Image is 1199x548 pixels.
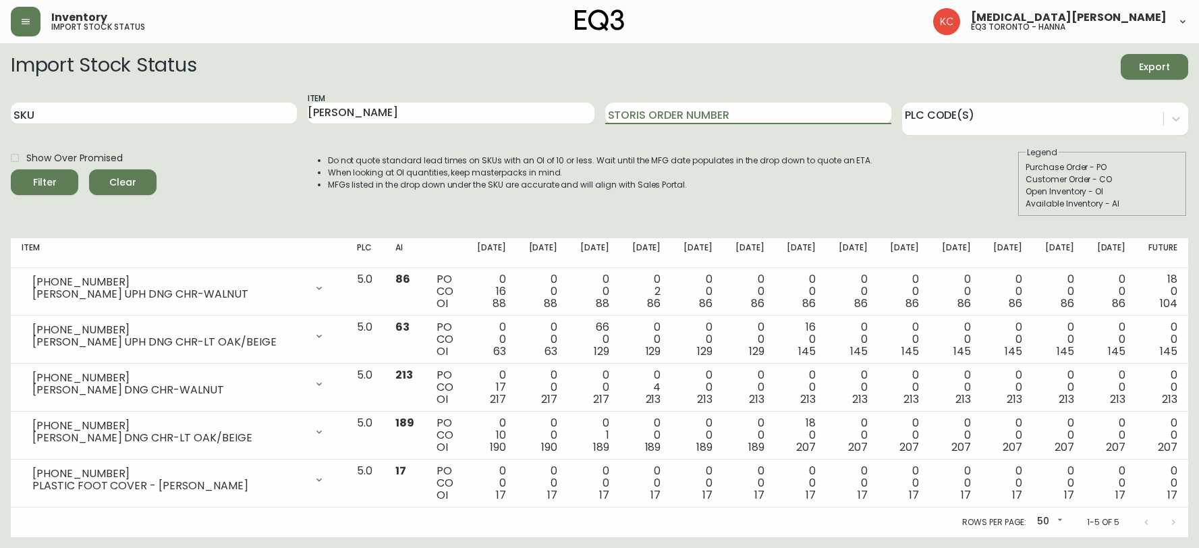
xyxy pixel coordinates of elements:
span: OI [437,344,448,359]
div: 0 0 [476,465,506,501]
span: 213 [800,391,816,407]
div: 0 0 [579,273,609,310]
span: 213 [395,367,413,383]
span: 213 [749,391,764,407]
span: 213 [852,391,868,407]
div: 50 [1032,511,1065,533]
div: 0 0 [1147,321,1177,358]
td: 5.0 [346,316,384,364]
div: 0 0 [993,273,1023,310]
div: 0 0 [528,369,558,406]
span: Export [1132,59,1177,76]
div: 0 0 [1147,369,1177,406]
span: 145 [1005,344,1022,359]
li: MFGs listed in the drop down under the SKU are accurate and will align with Sales Portal. [328,179,873,191]
div: Open Inventory - OI [1026,186,1179,198]
div: PO CO [437,273,454,310]
span: OI [437,391,448,407]
div: 0 0 [579,465,609,501]
div: [PERSON_NAME] UPH DNG CHR-LT OAK/BEIGE [32,336,306,348]
div: 0 0 [734,273,764,310]
div: 0 16 [476,273,506,310]
th: [DATE] [568,238,620,268]
span: 145 [798,344,816,359]
th: [DATE] [620,238,672,268]
span: 17 [496,487,506,503]
img: 6487344ffbf0e7f3b216948508909409 [933,8,960,35]
div: 0 0 [889,369,920,406]
div: [PHONE_NUMBER][PERSON_NAME] UPH DNG CHR-WALNUT [22,273,335,303]
div: [PHONE_NUMBER] [32,468,306,480]
span: 207 [899,439,919,455]
div: 0 0 [528,465,558,501]
button: Filter [11,169,78,195]
div: 0 0 [941,369,971,406]
div: 0 0 [785,369,816,406]
span: 213 [903,391,919,407]
th: [DATE] [465,238,517,268]
h5: eq3 toronto - hanna [971,23,1065,31]
div: 0 0 [579,369,609,406]
div: 0 0 [1096,273,1126,310]
span: 88 [493,296,506,311]
span: OI [437,487,448,503]
span: 17 [395,463,406,478]
div: 0 0 [631,465,661,501]
div: [PHONE_NUMBER] [32,276,306,288]
td: 5.0 [346,412,384,460]
span: 207 [1003,439,1022,455]
span: 88 [544,296,557,311]
div: 0 0 [1044,465,1074,501]
div: 0 0 [1044,369,1074,406]
span: 207 [951,439,971,455]
div: 0 0 [476,321,506,358]
h2: Import Stock Status [11,54,196,80]
span: 213 [697,391,713,407]
span: 145 [1160,344,1177,359]
img: logo [575,9,625,31]
span: 63 [493,344,506,359]
span: Show Over Promised [26,151,123,165]
div: [PHONE_NUMBER][PERSON_NAME] DNG CHR-LT OAK/BEIGE [22,417,335,447]
span: 189 [593,439,609,455]
span: 86 [647,296,661,311]
span: 17 [806,487,816,503]
div: [PERSON_NAME] DNG CHR-LT OAK/BEIGE [32,432,306,444]
span: 86 [1112,296,1125,311]
span: 129 [697,344,713,359]
span: 86 [699,296,713,311]
span: 207 [1055,439,1074,455]
span: 145 [953,344,971,359]
span: 17 [547,487,557,503]
span: 145 [901,344,919,359]
div: 0 17 [476,369,506,406]
li: Do not quote standard lead times on SKUs with an OI of 10 or less. Wait until the MFG date popula... [328,155,873,167]
p: 1-5 of 5 [1087,516,1119,528]
div: PO CO [437,465,454,501]
span: 63 [395,319,410,335]
span: 86 [1061,296,1074,311]
div: 0 0 [1096,417,1126,454]
div: 0 0 [1044,321,1074,358]
div: 0 0 [785,273,816,310]
div: 18 0 [1147,273,1177,310]
span: 207 [1106,439,1125,455]
div: 0 0 [631,321,661,358]
div: 0 0 [682,417,713,454]
div: 0 0 [682,321,713,358]
div: 16 0 [785,321,816,358]
span: 86 [1009,296,1022,311]
div: PLASTIC FOOT COVER - [PERSON_NAME] [32,480,306,492]
span: 104 [1160,296,1177,311]
div: 0 0 [889,321,920,358]
li: When looking at OI quantities, keep masterpacks in mind. [328,167,873,179]
div: 0 0 [889,465,920,501]
span: 86 [751,296,764,311]
th: [DATE] [982,238,1034,268]
span: 213 [1007,391,1022,407]
th: [DATE] [723,238,775,268]
div: 0 0 [528,321,558,358]
span: 129 [749,344,764,359]
div: [PERSON_NAME] DNG CHR-WALNUT [32,384,306,396]
span: 86 [905,296,919,311]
